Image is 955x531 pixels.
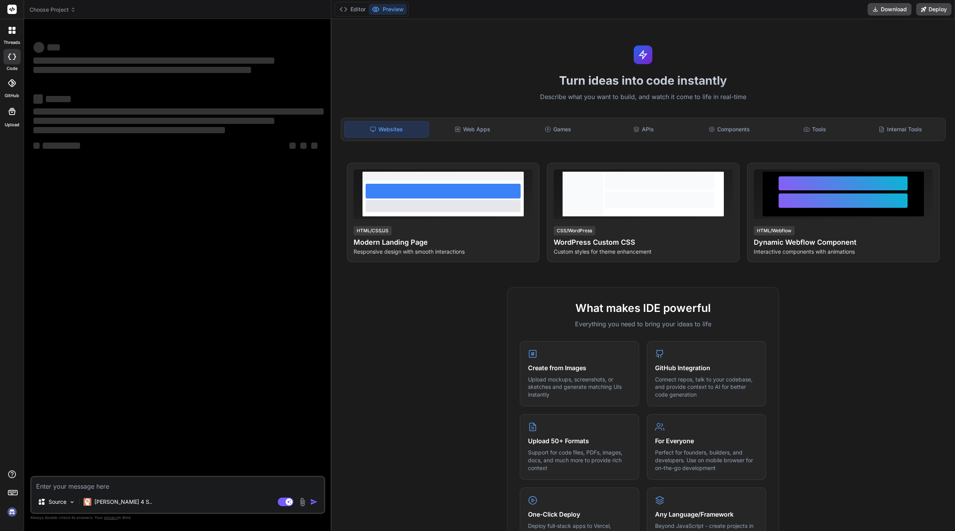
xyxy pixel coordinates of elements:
[554,237,733,248] h4: WordPress Custom CSS
[344,121,429,138] div: Websites
[30,6,76,14] span: Choose Project
[528,510,631,519] h4: One-Click Deploy
[354,237,533,248] h4: Modern Landing Page
[754,237,933,248] h4: Dynamic Webflow Component
[528,363,631,373] h4: Create from Images
[289,143,296,149] span: ‌
[3,39,20,46] label: threads
[655,510,758,519] h4: Any Language/Framework
[520,300,766,316] h2: What makes IDE powerful
[33,108,324,115] span: ‌
[104,515,118,520] span: privacy
[30,514,325,521] p: Always double-check its answers. Your in Bind
[7,65,17,72] label: code
[655,436,758,446] h4: For Everyone
[33,57,274,64] span: ‌
[33,67,251,73] span: ‌
[754,226,795,235] div: HTML/Webflow
[33,143,40,149] span: ‌
[310,498,318,506] img: icon
[336,92,950,102] p: Describe what you want to build, and watch it come to life in real-time
[311,143,317,149] span: ‌
[554,248,733,256] p: Custom styles for theme enhancement
[916,3,952,16] button: Deploy
[516,121,600,138] div: Games
[33,118,274,124] span: ‌
[33,94,43,104] span: ‌
[33,42,44,53] span: ‌
[687,121,771,138] div: Components
[655,376,758,399] p: Connect repos, talk to your codebase, and provide context to AI for better code generation
[5,122,19,128] label: Upload
[369,4,407,15] button: Preview
[430,121,514,138] div: Web Apps
[528,436,631,446] h4: Upload 50+ Formats
[868,3,911,16] button: Download
[354,248,533,256] p: Responsive design with smooth interactions
[69,499,75,505] img: Pick Models
[300,143,307,149] span: ‌
[554,226,595,235] div: CSS/WordPress
[528,376,631,399] p: Upload mockups, screenshots, or sketches and generate matching UIs instantly
[655,363,758,373] h4: GitHub Integration
[336,73,950,87] h1: Turn ideas into code instantly
[5,505,19,519] img: signin
[858,121,942,138] div: Internal Tools
[336,4,369,15] button: Editor
[754,248,933,256] p: Interactive components with animations
[33,127,225,133] span: ‌
[94,498,152,506] p: [PERSON_NAME] 4 S..
[46,96,71,102] span: ‌
[520,319,766,329] p: Everything you need to bring your ideas to life
[298,498,307,507] img: attachment
[43,143,80,149] span: ‌
[773,121,857,138] div: Tools
[528,449,631,472] p: Support for code files, PDFs, images, docs, and much more to provide rich context
[601,121,685,138] div: APIs
[47,44,60,50] span: ‌
[49,498,66,506] p: Source
[655,449,758,472] p: Perfect for founders, builders, and developers. Use on mobile browser for on-the-go development
[354,226,392,235] div: HTML/CSS/JS
[84,498,91,506] img: Claude 4 Sonnet
[5,92,19,99] label: GitHub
